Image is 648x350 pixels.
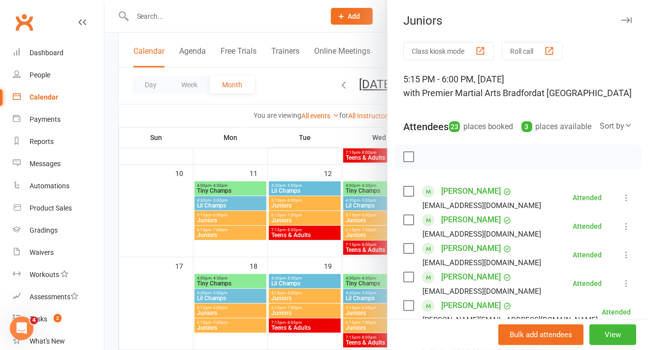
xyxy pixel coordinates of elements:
div: [PERSON_NAME][EMAIL_ADDRESS][DOMAIN_NAME] [422,314,598,326]
div: Workouts [30,271,59,279]
span: with Premier Martial Arts Bradford [403,88,537,98]
div: 5:15 PM - 6:00 PM, [DATE] [403,72,632,100]
div: Attended [573,251,602,258]
div: [EMAIL_ADDRESS][DOMAIN_NAME] [422,199,541,212]
button: Bulk add attendees [498,324,583,345]
div: places booked [449,120,514,134]
div: People [30,71,50,79]
div: Messages [30,160,61,168]
div: Tasks [30,315,47,323]
a: People [13,64,104,86]
button: Roll call [502,42,563,60]
a: Workouts [13,264,104,286]
a: [PERSON_NAME] [441,298,501,314]
a: Assessments [13,286,104,308]
div: Sort by [600,120,632,133]
div: Calendar [30,93,58,101]
span: 4 [30,316,38,324]
span: at [GEOGRAPHIC_DATA] [537,88,632,98]
div: [EMAIL_ADDRESS][DOMAIN_NAME] [422,228,541,241]
div: Juniors [388,14,648,28]
div: Gradings [30,226,58,234]
div: [EMAIL_ADDRESS][DOMAIN_NAME] [422,256,541,269]
div: Dashboard [30,49,64,57]
div: 3 [521,121,532,132]
button: Class kiosk mode [403,42,494,60]
div: places available [521,120,592,134]
div: Waivers [30,248,54,256]
a: Messages [13,153,104,175]
span: 2 [54,314,62,322]
a: Clubworx [12,10,36,35]
a: Automations [13,175,104,197]
a: Calendar [13,86,104,108]
div: Reports [30,138,54,145]
iframe: Intercom live chat [10,316,33,340]
a: Gradings [13,219,104,242]
div: [EMAIL_ADDRESS][DOMAIN_NAME] [422,285,541,298]
a: [PERSON_NAME] [441,241,501,256]
div: Attended [602,309,631,315]
div: Automations [30,182,69,190]
div: Assessments [30,293,78,301]
a: Payments [13,108,104,131]
div: Attendees [403,120,449,134]
a: Tasks 2 [13,308,104,330]
a: [PERSON_NAME] [441,212,501,228]
div: What's New [30,337,65,345]
a: [PERSON_NAME] [441,269,501,285]
div: Payments [30,115,61,123]
div: Product Sales [30,204,72,212]
a: Dashboard [13,42,104,64]
button: View [589,324,636,345]
div: Attended [573,280,602,287]
a: Reports [13,131,104,153]
div: Attended [573,223,602,230]
a: Waivers [13,242,104,264]
a: [PERSON_NAME] [441,183,501,199]
div: Attended [573,194,602,201]
div: 23 [449,121,460,132]
a: Product Sales [13,197,104,219]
